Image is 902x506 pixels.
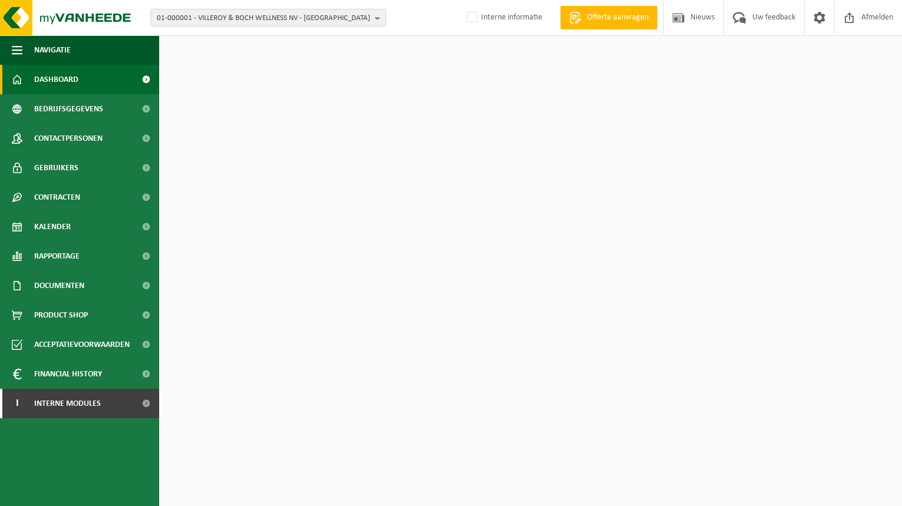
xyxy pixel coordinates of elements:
span: Product Shop [34,300,88,330]
span: Dashboard [34,65,78,94]
span: I [12,389,22,418]
button: 01-000001 - VILLEROY & BOCH WELLNESS NV - [GEOGRAPHIC_DATA] [150,9,386,27]
span: Interne modules [34,389,101,418]
label: Interne informatie [465,9,542,27]
span: Bedrijfsgegevens [34,94,103,124]
a: Toon [297,42,343,65]
span: Toon [307,50,322,58]
span: Rapportage [34,242,80,271]
span: Documenten [34,271,84,300]
a: Offerte aanvragen [560,6,657,29]
span: Financial History [34,359,102,389]
span: Offerte aanvragen [584,12,651,24]
span: 01-000001 - VILLEROY & BOCH WELLNESS NV - [GEOGRAPHIC_DATA] [157,9,370,27]
h2: Dashboard verborgen [165,42,276,65]
span: Gebruikers [34,153,78,183]
span: Acceptatievoorwaarden [34,330,130,359]
span: Contracten [34,183,80,212]
span: Contactpersonen [34,124,103,153]
span: Navigatie [34,35,71,65]
span: Kalender [34,212,71,242]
